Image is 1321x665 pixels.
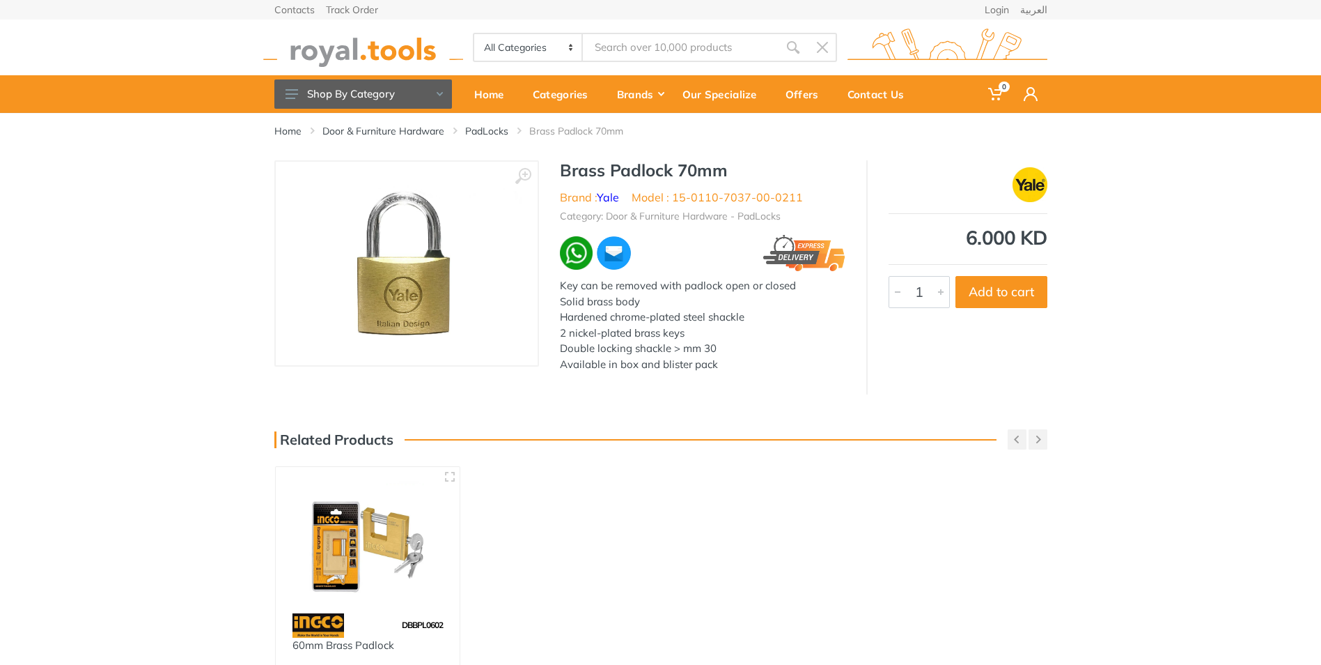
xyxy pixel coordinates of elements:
[322,124,444,138] a: Door & Furniture Hardware
[274,79,452,109] button: Shop By Category
[1013,167,1047,202] img: Yale
[464,75,523,113] a: Home
[597,190,619,204] a: Yale
[560,278,845,372] div: Key can be removed with padlock open or closed Solid brass body Hardened chrome-plated steel shac...
[776,79,838,109] div: Offers
[999,82,1010,92] span: 0
[464,79,523,109] div: Home
[847,29,1047,67] img: royal.tools Logo
[288,480,448,599] img: Royal Tools - 60mm Brass Padlock
[560,189,619,206] li: Brand :
[529,124,644,138] li: Brass Padlock 70mm
[263,29,463,67] img: royal.tools Logo
[673,75,776,113] a: Our Specialize
[776,75,838,113] a: Offers
[274,431,393,448] h3: Related Products
[1020,5,1047,15] a: العربية
[583,33,778,62] input: Site search
[523,75,607,113] a: Categories
[402,620,443,630] span: DBBPL0602
[955,276,1047,308] button: Add to cart
[632,189,803,206] li: Model : 15-0110-7037-00-0211
[290,181,524,345] img: Royal Tools - Brass Padlock 70mm
[595,235,632,271] img: ma.webp
[889,228,1047,247] div: 6.000 KD
[673,79,776,109] div: Our Specialize
[560,160,845,181] h1: Brass Padlock 70mm
[474,34,584,61] select: Category
[560,236,593,270] img: wa.webp
[292,613,345,638] img: 91.webp
[838,79,923,109] div: Contact Us
[274,124,1047,138] nav: breadcrumb
[523,79,607,109] div: Categories
[978,75,1014,113] a: 0
[465,124,508,138] a: PadLocks
[274,5,315,15] a: Contacts
[326,5,378,15] a: Track Order
[274,124,302,138] a: Home
[292,639,394,652] a: 60mm Brass Padlock
[985,5,1009,15] a: Login
[560,209,781,224] li: Category: Door & Furniture Hardware - PadLocks
[838,75,923,113] a: Contact Us
[763,235,845,271] img: express.png
[607,79,673,109] div: Brands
